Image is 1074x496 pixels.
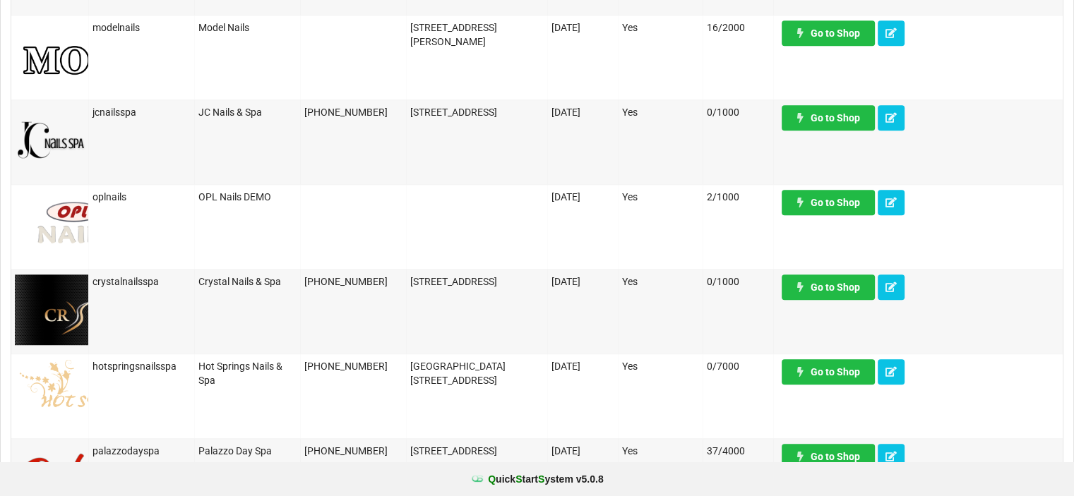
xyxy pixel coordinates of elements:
div: Yes [622,20,699,35]
div: jcnailsspa [93,105,191,119]
div: [DATE] [551,20,614,35]
img: favicon.ico [470,472,484,486]
div: Yes [622,105,699,119]
div: palazzodayspa [93,444,191,458]
div: 0/1000 [707,105,770,119]
div: [GEOGRAPHIC_DATA][STREET_ADDRESS] [410,359,544,387]
div: [DATE] [551,105,614,119]
div: Palazzo Day Spa [198,444,297,458]
div: [STREET_ADDRESS][PERSON_NAME] [410,20,544,49]
div: Hot Springs Nails & Spa [198,359,297,387]
div: hotspringsnailsspa [93,359,191,373]
div: Yes [622,359,699,373]
div: JC Nails & Spa [198,105,297,119]
div: 0/1000 [707,274,770,289]
div: Yes [622,444,699,458]
div: [PHONE_NUMBER] [304,444,402,458]
a: Go to Shop [782,444,875,469]
div: Yes [622,190,699,204]
div: modelnails [93,20,191,35]
a: Go to Shop [782,190,875,215]
a: Go to Shop [782,359,875,385]
span: Q [488,473,496,485]
img: MN-Logo1.png [15,20,377,91]
span: S [538,473,544,485]
div: [STREET_ADDRESS] [410,444,544,458]
div: [PHONE_NUMBER] [304,105,402,119]
img: hotspringsnailslogo.png [15,359,160,430]
div: oplnails [93,190,191,204]
b: uick tart ystem v 5.0.8 [488,472,603,486]
a: Go to Shop [782,20,875,46]
div: 16/2000 [707,20,770,35]
div: [DATE] [551,359,614,373]
a: Go to Shop [782,105,875,131]
div: 0/7000 [707,359,770,373]
div: [STREET_ADDRESS] [410,105,544,119]
img: OPLNails-Logo.png [15,190,133,260]
div: 2/1000 [707,190,770,204]
div: Yes [622,274,699,289]
img: CrystalNails_luxurylogo.png [15,274,213,345]
div: Crystal Nails & Spa [198,274,297,289]
div: [PHONE_NUMBER] [304,274,402,289]
div: [DATE] [551,190,614,204]
div: [DATE] [551,274,614,289]
span: S [515,473,522,485]
div: [PHONE_NUMBER] [304,359,402,373]
div: [DATE] [551,444,614,458]
div: Model Nails [198,20,297,35]
div: OPL Nails DEMO [198,190,297,204]
div: [STREET_ADDRESS] [410,274,544,289]
a: Go to Shop [782,274,875,300]
div: crystalnailsspa [93,274,191,289]
img: JCNailsSpa-Logo.png [15,105,85,176]
div: 37/4000 [707,444,770,458]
